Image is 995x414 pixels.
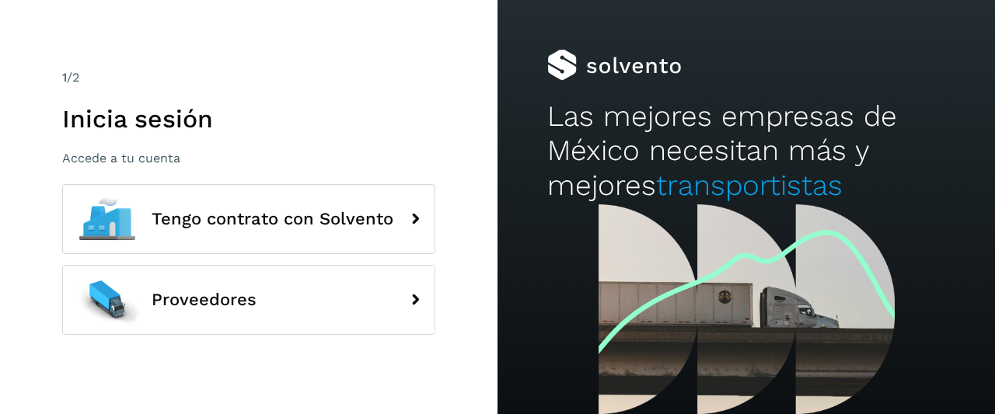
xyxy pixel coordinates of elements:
p: Accede a tu cuenta [62,151,435,165]
span: Proveedores [152,290,257,309]
div: /2 [62,68,435,87]
span: Tengo contrato con Solvento [152,210,393,228]
h2: Las mejores empresas de México necesitan más y mejores [547,99,945,203]
h1: Inicia sesión [62,104,435,134]
span: 1 [62,70,67,85]
span: transportistas [656,169,843,202]
button: Proveedores [62,265,435,335]
button: Tengo contrato con Solvento [62,184,435,254]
